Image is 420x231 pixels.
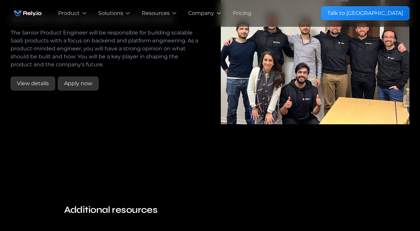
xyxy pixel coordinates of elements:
[233,9,251,17] a: Pricing
[11,29,200,69] p: The Senior Product Engineer will be responsible for building scalable SaaS products with a focus ...
[64,204,356,216] h4: Additional resources
[321,6,409,20] a: Talk to [GEOGRAPHIC_DATA]
[98,9,123,17] div: Solutions
[11,77,55,90] a: View details
[11,7,45,20] img: Rely.io logo
[327,9,403,17] div: Talk to [GEOGRAPHIC_DATA]
[11,7,45,20] a: home
[64,80,92,87] div: Apply now
[142,9,170,17] div: Resources
[188,9,214,17] div: Company
[58,9,80,17] div: Product
[58,77,99,90] a: Apply now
